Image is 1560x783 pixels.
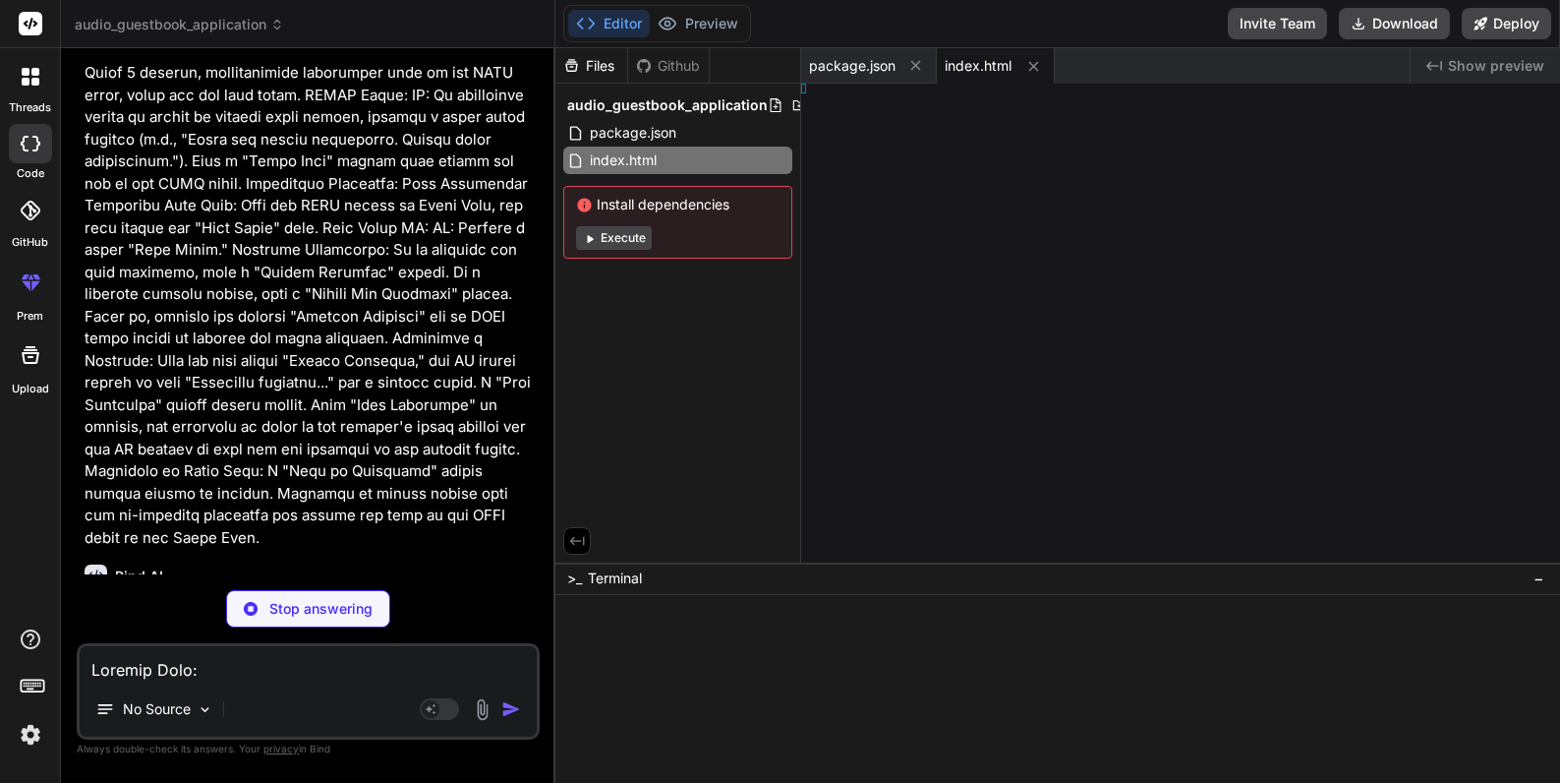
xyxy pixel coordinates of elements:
p: Always double-check its answers. Your in Bind [77,740,540,758]
span: index.html [945,56,1011,76]
button: Preview [650,10,746,37]
span: index.html [588,149,659,172]
span: audio_guestbook_application [567,95,768,115]
img: icon [501,699,521,719]
button: Execute [576,226,652,250]
span: Terminal [588,569,642,588]
h6: Bind AI [115,567,163,586]
label: Upload [12,381,49,397]
button: Invite Team [1228,8,1327,39]
button: Deploy [1462,8,1551,39]
button: Editor [568,10,650,37]
label: GitHub [12,234,48,251]
span: >_ [567,569,582,588]
label: prem [17,308,43,325]
label: threads [9,99,51,116]
div: Github [628,56,709,76]
label: code [17,165,44,182]
img: attachment [471,698,493,721]
span: Install dependencies [576,195,780,214]
button: Download [1339,8,1450,39]
span: Show preview [1448,56,1544,76]
span: privacy [263,743,299,754]
img: settings [14,718,47,752]
img: Pick Models [197,701,213,718]
div: Files [555,56,627,76]
span: audio_guestbook_application [75,15,284,34]
button: − [1530,563,1548,594]
span: package.json [809,56,896,76]
span: package.json [588,121,678,145]
span: − [1533,569,1544,588]
p: Stop answering [269,599,373,619]
p: No Source [123,699,191,719]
